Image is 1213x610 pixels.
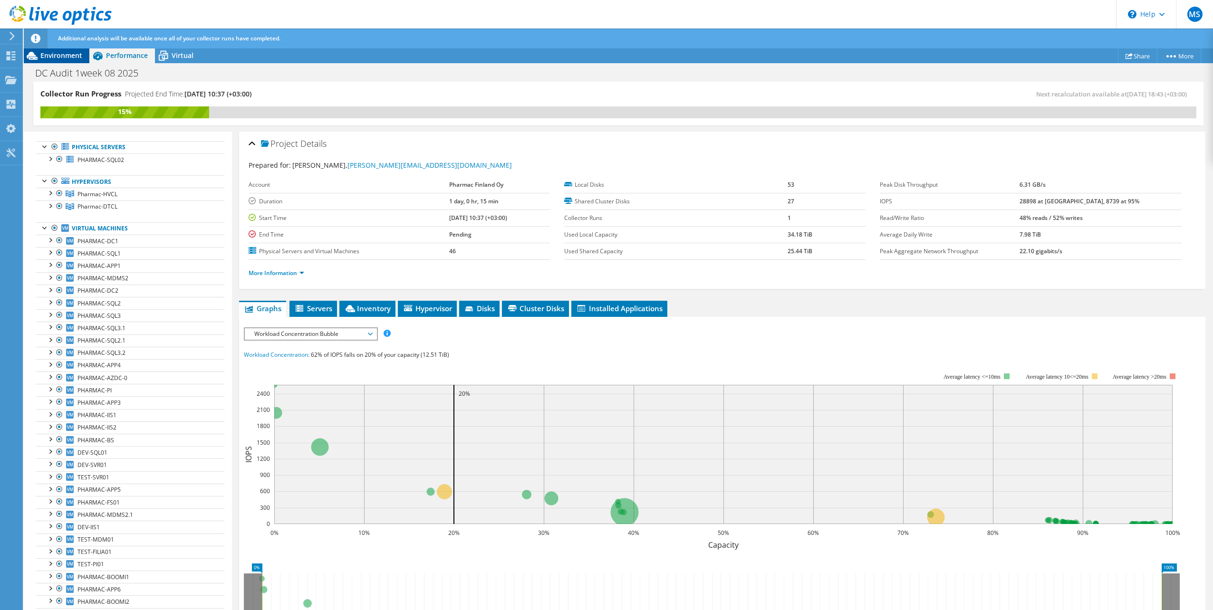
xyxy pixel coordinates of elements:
[249,213,449,223] label: Start Time
[449,214,507,222] b: [DATE] 10:37 (+03:00)
[77,349,125,357] span: PHARMAC-SQL3.2
[77,156,124,164] span: PHARMAC-SQL02
[1127,90,1187,98] span: [DATE] 18:43 (+03:00)
[880,247,1019,256] label: Peak Aggregate Network Throughput
[1036,90,1192,98] span: Next recalculation available at
[106,51,148,60] span: Performance
[459,390,470,398] text: 20%
[1020,230,1041,238] b: 7.98 TiB
[788,230,812,238] b: 34.18 TiB
[172,51,193,60] span: Virtual
[249,230,449,239] label: End Time
[267,520,270,528] text: 0
[36,434,224,446] a: PHARMAC-BS
[507,304,564,313] span: Cluster Disks
[36,384,224,396] a: PHARMAC-PI
[880,230,1019,239] label: Average Daily Write
[1020,181,1046,189] b: 6.31 GB/s
[77,523,100,531] span: DEV-IIS1
[77,573,129,581] span: PHARMAC-BOOMI1
[1113,373,1166,380] text: Average latency >20ms
[788,214,791,222] b: 1
[77,190,117,198] span: Pharmac-HVCL
[77,374,127,382] span: PHARMAC-AZDC-0
[36,285,224,297] a: PHARMAC-DC2
[31,68,153,78] h1: DC Audit 1week 08 2025
[36,484,224,496] a: PHARMAC-APP5
[77,399,121,407] span: PHARMAC-APP3
[36,396,224,409] a: PHARMAC-APP3
[36,247,224,259] a: PHARMAC-SQL1
[260,471,270,479] text: 900
[77,286,118,295] span: PHARMAC-DC2
[257,390,270,398] text: 2400
[1020,214,1083,222] b: 48% reads / 52% writes
[36,322,224,334] a: PHARMAC-SQL3.1
[36,175,224,188] a: Hypervisors
[36,595,224,608] a: PHARMAC-BOOMI2
[718,529,729,537] text: 50%
[36,235,224,247] a: PHARMAC-DC1
[36,558,224,571] a: TEST-PI01
[344,304,391,313] span: Inventory
[449,230,472,238] b: Pending
[36,297,224,309] a: PHARMAC-SQL2
[77,498,120,506] span: PHARMAC-FS01
[36,521,224,533] a: DEV-IIS1
[36,409,224,421] a: PHARMAC-IIS1
[300,138,327,149] span: Details
[249,247,449,256] label: Physical Servers and Virtual Machines
[77,336,125,344] span: PHARMAC-SQL2.1
[77,486,121,494] span: PHARMAC-APP5
[1118,48,1157,63] a: Share
[77,423,116,431] span: PHARMAC-IIS2
[244,351,309,359] span: Workload Concentration:
[564,213,787,223] label: Collector Runs
[77,585,121,593] span: PHARMAC-APP6
[880,180,1019,190] label: Peak Disk Throughput
[36,546,224,558] a: TEST-FILIA01
[897,529,909,537] text: 70%
[260,504,270,512] text: 300
[36,421,224,434] a: PHARMAC-IIS2
[311,351,449,359] span: 62% of IOPS falls on 20% of your capacity (12.51 TiB)
[125,89,251,99] h4: Projected End Time:
[77,262,121,270] span: PHARMAC-APP1
[294,304,332,313] span: Servers
[77,361,121,369] span: PHARMAC-APP4
[880,213,1019,223] label: Read/Write Ratio
[36,200,224,213] a: Pharmac-DTCL
[1026,373,1088,380] tspan: Average latency 10<=20ms
[77,448,107,457] span: DEV-SQL01
[77,249,121,257] span: PHARMAC-SQL1
[36,153,224,166] a: PHARMAC-SQL02
[449,197,499,205] b: 1 day, 0 hr, 15 min
[36,496,224,508] a: PHARMAC-FS01
[244,304,281,313] span: Graphs
[448,529,460,537] text: 20%
[77,312,121,320] span: PHARMAC-SQL3
[1128,10,1136,19] svg: \n
[564,230,787,239] label: Used Local Capacity
[564,180,787,190] label: Local Disks
[538,529,549,537] text: 30%
[628,529,639,537] text: 40%
[788,247,812,255] b: 25.44 TiB
[36,446,224,458] a: DEV-SQL01
[1020,197,1139,205] b: 28898 at [GEOGRAPHIC_DATA], 8739 at 95%
[36,188,224,200] a: Pharmac-HVCL
[77,436,114,444] span: PHARMAC-BS
[36,347,224,359] a: PHARMAC-SQL3.2
[257,406,270,414] text: 2100
[249,269,304,277] a: More Information
[808,529,819,537] text: 60%
[36,141,224,153] a: Physical Servers
[249,180,449,190] label: Account
[260,487,270,495] text: 600
[880,197,1019,206] label: IOPS
[1077,529,1088,537] text: 90%
[1020,247,1062,255] b: 22.10 gigabits/s
[77,535,114,543] span: TEST-MDM01
[1187,7,1203,22] span: MS
[77,511,133,519] span: PHARMAC-MDMS2.1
